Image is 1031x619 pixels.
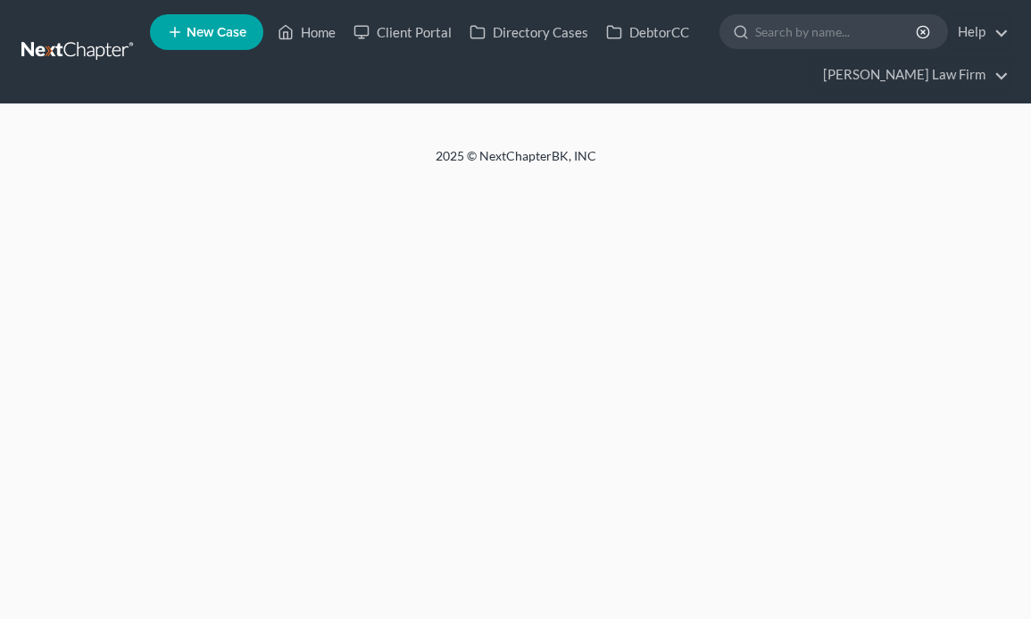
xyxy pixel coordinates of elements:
a: Client Portal [345,16,461,48]
a: Directory Cases [461,16,597,48]
a: Home [269,16,345,48]
a: Help [949,16,1009,48]
a: [PERSON_NAME] Law Firm [814,59,1009,91]
div: 2025 © NextChapterBK, INC [87,147,944,179]
a: DebtorCC [597,16,698,48]
input: Search by name... [755,15,919,48]
span: New Case [187,26,246,39]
